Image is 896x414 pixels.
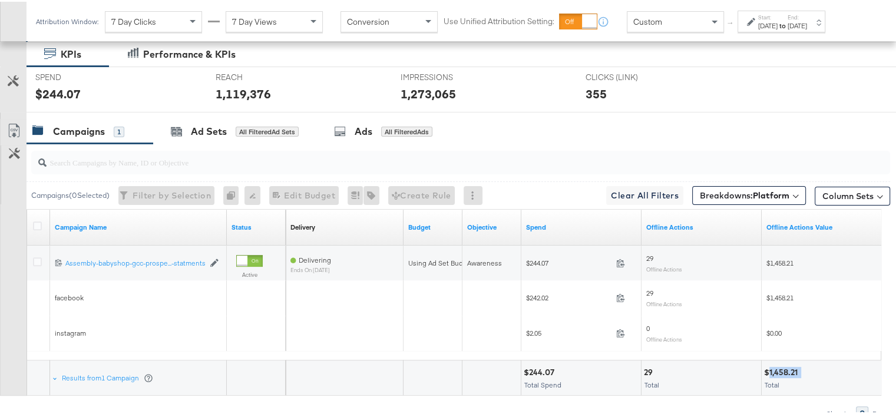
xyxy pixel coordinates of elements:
[526,257,611,266] span: $244.07
[232,15,277,25] span: 7 Day Views
[232,221,281,230] a: Shows the current state of your Ad Campaign.
[191,123,227,137] div: Ad Sets
[62,372,153,381] div: Results from 1 Campaign
[766,221,877,230] a: Offline Actions.
[788,12,807,19] label: End:
[216,70,304,81] span: REACH
[764,365,801,376] div: $1,458.21
[35,70,124,81] span: SPEND
[55,327,86,336] span: instagram
[725,20,736,24] span: ↑
[766,292,793,300] span: $1,458.21
[61,46,81,59] div: KPIs
[35,16,99,24] div: Attribution Window:
[47,144,813,167] input: Search Campaigns by Name, ID or Objective
[299,254,331,263] span: Delivering
[143,46,236,59] div: Performance & KPIs
[765,379,779,387] span: Total
[290,221,315,230] a: Reflects the ability of your Ad Campaign to achieve delivery based on ad states, schedule and bud...
[692,184,806,203] button: Breakdowns:Platform
[53,123,105,137] div: Campaigns
[753,188,789,199] b: Platform
[644,365,656,376] div: 29
[758,12,778,19] label: Start:
[644,379,659,387] span: Total
[646,252,653,261] span: 29
[467,257,502,266] span: Awareness
[606,184,683,203] button: Clear All Filters
[355,123,372,137] div: Ads
[114,125,124,135] div: 1
[65,257,204,266] div: Assembly-babyshop-gcc-prospe...-statments
[65,257,204,267] a: Assembly-babyshop-gcc-prospe...-statments
[646,322,650,331] span: 0
[646,221,757,230] a: Offline Actions.
[55,292,84,300] span: facebook
[401,84,456,101] div: 1,273,065
[646,287,653,296] span: 29
[585,84,606,101] div: 355
[788,19,807,29] div: [DATE]
[646,264,682,271] sub: Offline Actions
[585,70,673,81] span: CLICKS (LINK)
[408,257,474,266] div: Using Ad Set Budget
[526,292,611,300] span: $242.02
[646,334,682,341] sub: Offline Actions
[401,70,489,81] span: IMPRESSIONS
[444,14,554,25] label: Use Unified Attribution Setting:
[700,188,789,200] span: Breakdowns:
[290,265,331,271] sub: ends on [DATE]
[646,299,682,306] sub: Offline Actions
[766,257,793,266] span: $1,458.21
[223,184,244,203] div: 0
[526,327,611,336] span: $2.05
[55,221,222,230] a: Your campaign name.
[633,15,662,25] span: Custom
[236,269,263,277] label: Active
[347,15,389,25] span: Conversion
[52,359,156,394] div: Results from1 Campaign
[216,84,271,101] div: 1,119,376
[766,327,782,336] span: $0.00
[524,379,561,387] span: Total Spend
[381,125,432,135] div: All Filtered Ads
[815,185,890,204] button: Column Sets
[778,19,788,28] strong: to
[35,84,81,101] div: $244.07
[526,221,637,230] a: The total amount spent to date.
[611,187,679,201] span: Clear All Filters
[467,221,517,230] a: Your campaign's objective.
[31,188,110,199] div: Campaigns ( 0 Selected)
[111,15,156,25] span: 7 Day Clicks
[236,125,299,135] div: All Filtered Ad Sets
[524,365,558,376] div: $244.07
[290,221,315,230] div: Delivery
[758,19,778,29] div: [DATE]
[408,221,458,230] a: The maximum amount you're willing to spend on your ads, on average each day or over the lifetime ...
